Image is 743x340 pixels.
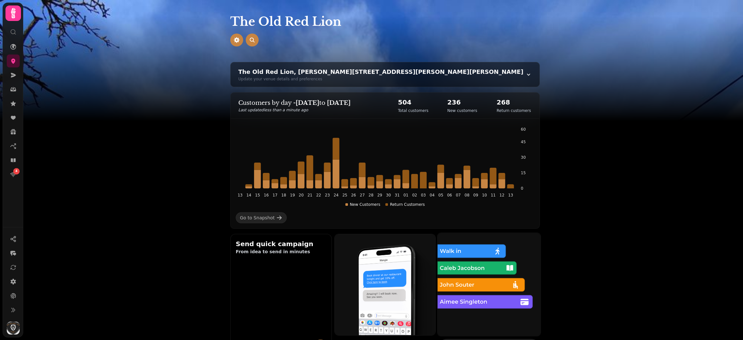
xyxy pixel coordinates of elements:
tspan: 08 [465,193,470,197]
p: Customers by day - to [238,98,385,107]
tspan: 30 [521,155,526,160]
a: 4 [7,168,20,181]
div: Go to Snapshot [240,215,275,221]
p: From idea to send in minutes [236,248,326,255]
tspan: 18 [281,193,286,197]
tspan: 15 [521,171,526,175]
tspan: 17 [272,193,277,197]
tspan: 01 [403,193,408,197]
tspan: 06 [447,193,452,197]
tspan: 29 [377,193,382,197]
tspan: 23 [325,193,330,197]
div: Return Customers [385,202,425,207]
img: User avatar [7,322,20,335]
h2: 236 [447,98,477,107]
tspan: 04 [430,193,434,197]
tspan: 60 [521,127,526,132]
tspan: 22 [316,193,321,197]
tspan: 28 [369,193,373,197]
tspan: 31 [395,193,400,197]
tspan: 12 [500,193,504,197]
tspan: 0 [521,186,523,191]
h2: 268 [497,98,531,107]
strong: [DATE] [327,99,351,106]
tspan: 07 [456,193,461,197]
tspan: 45 [521,140,526,144]
div: Update your venue details and preferences [238,76,523,82]
h2: Send quick campaign [236,239,326,248]
tspan: 15 [255,193,260,197]
button: User avatar [5,322,21,335]
tspan: 25 [342,193,347,197]
tspan: 02 [412,193,417,197]
div: The Old Red Lion, [PERSON_NAME][STREET_ADDRESS][PERSON_NAME][PERSON_NAME] [238,67,523,76]
tspan: 24 [334,193,339,197]
tspan: 13 [508,193,513,197]
tspan: 13 [238,193,243,197]
span: 4 [15,169,17,174]
a: Go to Snapshot [236,212,287,223]
tspan: 21 [307,193,312,197]
tspan: 11 [491,193,496,197]
tspan: 16 [264,193,269,197]
tspan: 30 [386,193,391,197]
tspan: 03 [421,193,426,197]
tspan: 05 [438,193,443,197]
div: New Customers [345,202,381,207]
p: Last updated less than a minute ago [238,107,385,113]
p: New customers [447,108,477,113]
tspan: 27 [360,193,365,197]
tspan: 09 [473,193,478,197]
tspan: 26 [351,193,356,197]
img: Inbox [335,234,436,335]
p: Total customers [398,108,429,113]
tspan: 19 [290,193,295,197]
tspan: 14 [246,193,251,197]
p: Return customers [497,108,531,113]
strong: [DATE] [296,99,319,106]
tspan: 20 [299,193,303,197]
tspan: 10 [482,193,487,197]
h2: 504 [398,98,429,107]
